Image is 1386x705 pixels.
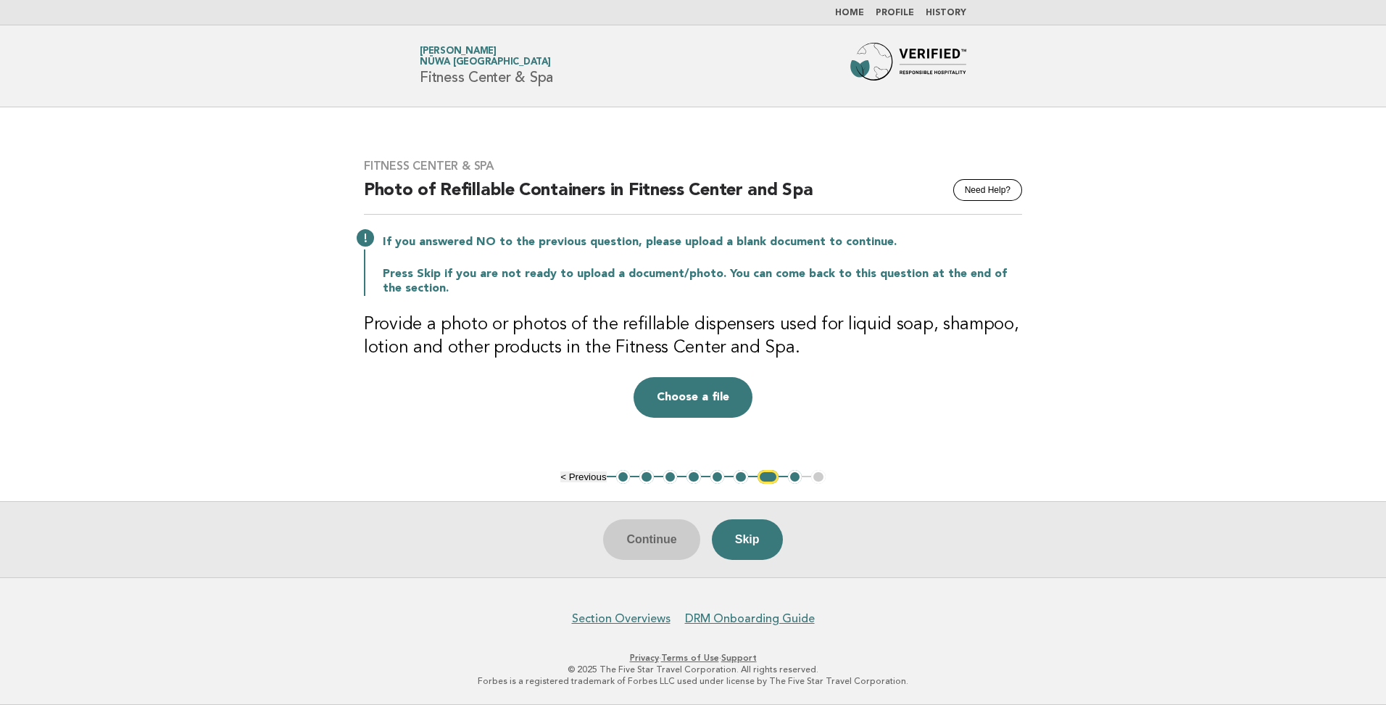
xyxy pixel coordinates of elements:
[420,46,551,67] a: [PERSON_NAME]Nüwa [GEOGRAPHIC_DATA]
[383,267,1022,296] p: Press Skip if you are not ready to upload a document/photo. You can come back to this question at...
[876,9,914,17] a: Profile
[835,9,864,17] a: Home
[758,470,779,485] button: 7
[364,159,1022,173] h3: Fitness Center & Spa
[249,652,1137,664] p: · ·
[926,9,966,17] a: History
[364,313,1022,360] h3: Provide a photo or photos of the refillable dispensers used for liquid soap, shampoo, lotion and ...
[634,377,752,418] button: Choose a file
[364,179,1022,215] h2: Photo of Refillable Containers in Fitness Center and Spa
[249,664,1137,675] p: © 2025 The Five Star Travel Corporation. All rights reserved.
[721,653,757,663] a: Support
[383,235,1022,250] p: If you answered NO to the previous question, please upload a blank document to continue.
[661,653,719,663] a: Terms of Use
[953,179,1022,201] button: Need Help?
[685,611,815,626] a: DRM Onboarding Guide
[639,470,654,485] button: 2
[560,471,606,482] button: < Previous
[734,470,748,485] button: 6
[249,675,1137,687] p: Forbes is a registered trademark of Forbes LLC used under license by The Five Star Travel Corpora...
[850,43,966,89] img: Forbes Travel Guide
[420,47,553,85] h1: Fitness Center & Spa
[710,470,725,485] button: 5
[616,470,631,485] button: 1
[712,519,783,560] button: Skip
[572,611,671,626] a: Section Overviews
[420,58,551,67] span: Nüwa [GEOGRAPHIC_DATA]
[788,470,802,485] button: 8
[630,653,659,663] a: Privacy
[686,470,701,485] button: 4
[663,470,678,485] button: 3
